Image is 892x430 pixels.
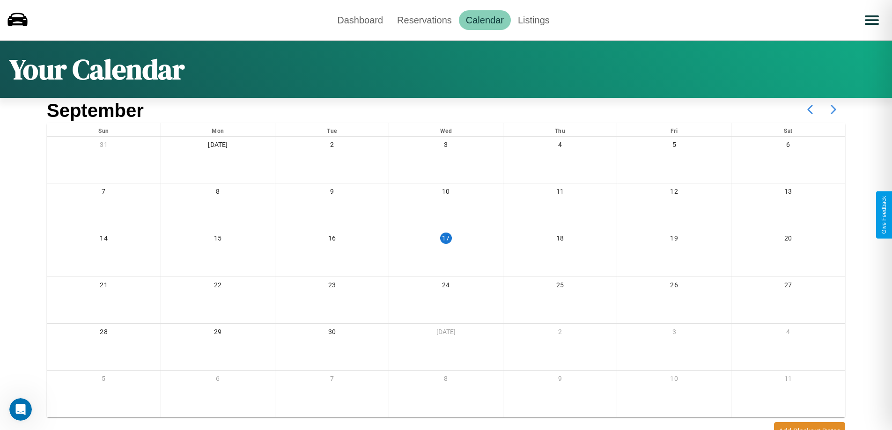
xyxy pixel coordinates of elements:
div: Fri [617,123,731,136]
div: 14 [47,230,161,249]
div: 6 [731,137,845,156]
div: 28 [47,324,161,343]
div: 8 [389,371,503,390]
div: Wed [389,123,503,136]
div: 11 [503,183,617,203]
div: Mon [161,123,275,136]
div: 7 [47,183,161,203]
div: 5 [47,371,161,390]
div: 24 [389,277,503,296]
div: 4 [503,137,617,156]
div: 4 [731,324,845,343]
div: 23 [275,277,389,296]
a: Calendar [459,10,511,30]
div: 7 [275,371,389,390]
div: 9 [503,371,617,390]
div: 16 [275,230,389,249]
button: Open menu [859,7,885,33]
div: Sat [731,123,845,136]
div: 2 [275,137,389,156]
div: 22 [161,277,275,296]
div: Thu [503,123,617,136]
div: 29 [161,324,275,343]
div: 17 [440,233,451,244]
div: Give Feedback [881,196,887,234]
div: 6 [161,371,275,390]
div: 27 [731,277,845,296]
div: 3 [389,137,503,156]
div: 20 [731,230,845,249]
div: 2 [503,324,617,343]
h2: September [47,100,144,121]
div: 26 [617,277,731,296]
div: 31 [47,137,161,156]
div: 5 [617,137,731,156]
div: Tue [275,123,389,136]
div: 15 [161,230,275,249]
h1: Your Calendar [9,50,184,88]
div: 21 [47,277,161,296]
div: 10 [389,183,503,203]
div: [DATE] [161,137,275,156]
a: Dashboard [330,10,390,30]
a: Listings [511,10,557,30]
div: Sun [47,123,161,136]
div: 19 [617,230,731,249]
div: 8 [161,183,275,203]
div: 30 [275,324,389,343]
div: 13 [731,183,845,203]
iframe: Intercom live chat [9,398,32,421]
a: Reservations [390,10,459,30]
div: 18 [503,230,617,249]
div: 12 [617,183,731,203]
div: 10 [617,371,731,390]
div: [DATE] [389,324,503,343]
div: 9 [275,183,389,203]
div: 25 [503,277,617,296]
div: 3 [617,324,731,343]
div: 11 [731,371,845,390]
